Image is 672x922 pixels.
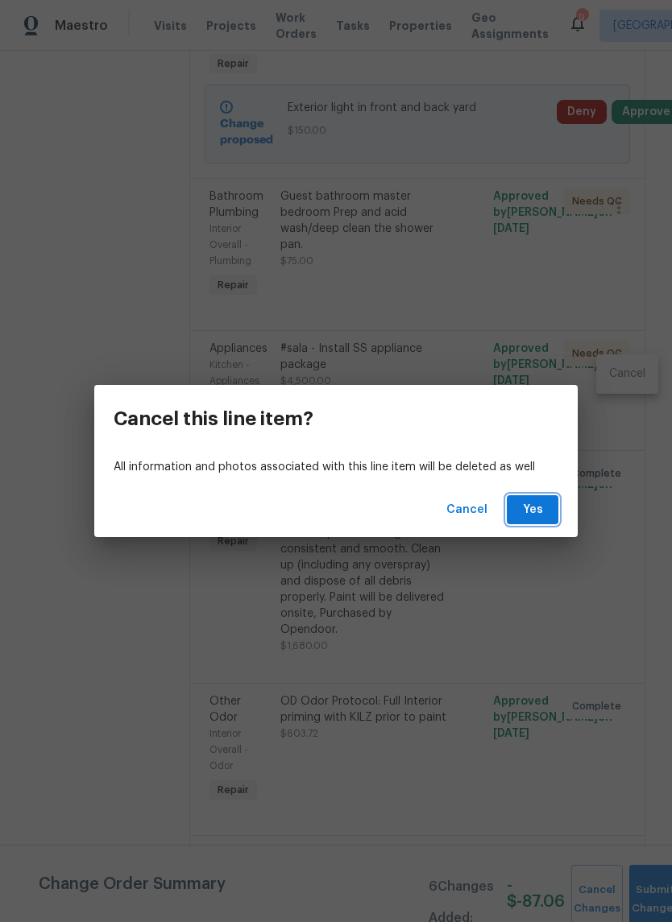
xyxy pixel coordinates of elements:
[114,459,558,476] p: All information and photos associated with this line item will be deleted as well
[520,500,545,520] span: Yes
[446,500,487,520] span: Cancel
[114,407,313,430] h3: Cancel this line item?
[507,495,558,525] button: Yes
[440,495,494,525] button: Cancel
